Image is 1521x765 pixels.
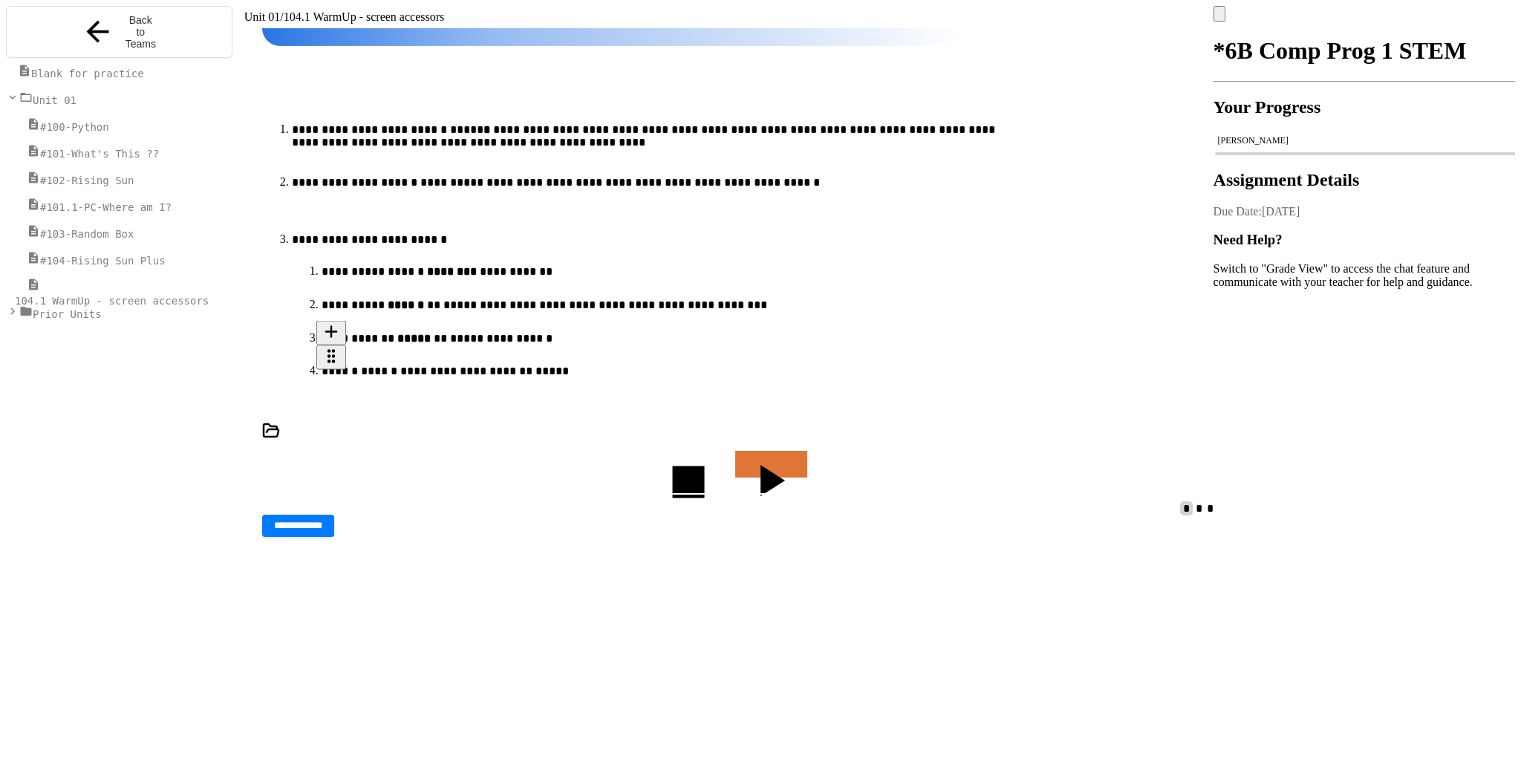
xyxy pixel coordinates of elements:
[1214,170,1515,190] h2: Assignment Details
[33,94,76,106] span: Unit 01
[40,121,109,133] span: #100-Python
[1214,205,1262,218] span: Due Date:
[1214,97,1515,117] h2: Your Progress
[33,308,102,320] span: Prior Units
[280,10,283,23] span: /
[40,201,172,213] span: #101.1-PC-Where am I?
[244,10,280,23] span: Unit 01
[123,14,157,50] span: Back to Teams
[1218,135,1511,146] div: [PERSON_NAME]
[284,10,445,23] span: 104.1 WarmUp - screen accessors
[1262,205,1300,218] span: [DATE]
[1214,37,1515,65] h1: *6B Comp Prog 1 STEM
[31,68,144,79] span: Blank for practice
[40,148,159,160] span: #101-What's This ??
[40,175,134,186] span: #102-Rising Sun
[15,295,209,307] span: 104.1 WarmUp - screen accessors
[1214,262,1515,289] p: Switch to "Grade View" to access the chat feature and communicate with your teacher for help and ...
[40,255,166,267] span: #104-Rising Sun Plus
[1214,232,1515,248] h3: Need Help?
[1214,6,1515,22] div: My Account
[6,6,232,58] button: Back to Teams
[40,228,134,240] span: #103-Random Box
